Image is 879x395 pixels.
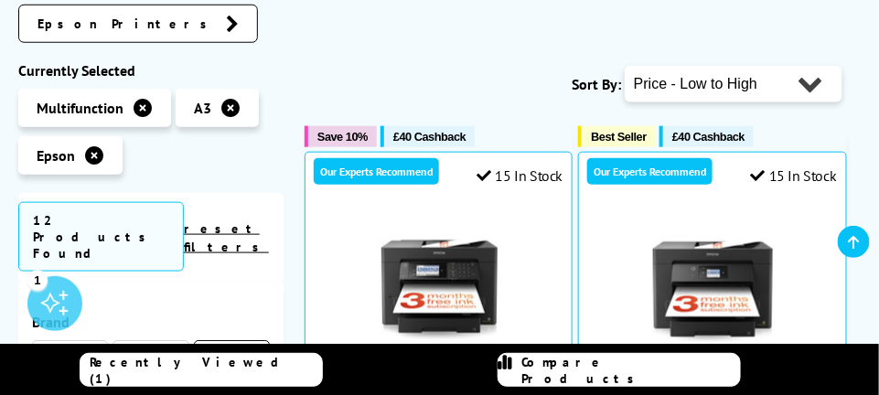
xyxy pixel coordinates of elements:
[587,158,713,185] div: Our Experts Recommend
[32,313,270,331] span: Brand
[381,126,475,147] button: £40 Cashback
[498,353,741,387] a: Compare Products
[591,130,647,144] span: Best Seller
[750,166,836,185] div: 15 In Stock
[90,354,322,387] span: Recently Viewed (1)
[194,99,211,117] span: A3
[572,75,621,93] span: Sort By:
[522,354,740,387] span: Compare Products
[80,353,323,387] a: Recently Viewed (1)
[184,220,269,255] a: reset filters
[317,130,368,144] span: Save 10%
[477,166,563,185] div: 15 In Stock
[18,61,284,80] div: Currently Selected
[27,270,48,290] div: 1
[37,146,75,165] span: Epson
[314,158,439,185] div: Our Experts Recommend
[37,99,123,117] span: Multifunction
[672,130,745,144] span: £40 Cashback
[659,126,754,147] button: £40 Cashback
[393,130,466,144] span: £40 Cashback
[644,217,781,354] img: Epson WorkForce WF-7830DTWF
[18,5,258,43] a: Epson Printers
[38,15,217,33] span: Epson Printers
[305,126,377,147] button: Save 10%
[370,217,508,354] img: Epson WorkForce WF-7840DTWF
[644,339,781,358] a: Epson WorkForce WF-7830DTWF
[578,126,656,147] button: Best Seller
[370,339,508,358] a: Epson WorkForce WF-7840DTWF
[18,202,184,272] span: 12 Products Found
